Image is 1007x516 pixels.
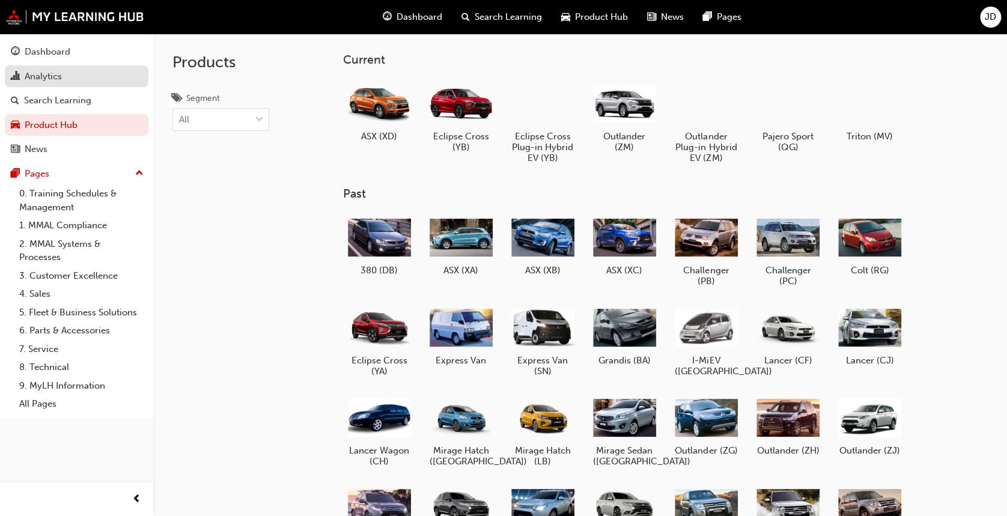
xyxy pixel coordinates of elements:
[373,5,452,29] a: guage-iconDashboard
[756,445,820,456] h5: Outlander (ZH)
[14,184,148,216] a: 0. Training Schedules & Management
[703,10,712,25] span: pages-icon
[14,358,148,377] a: 8. Technical
[430,265,493,276] h5: ASX (XA)
[397,10,442,24] span: Dashboard
[343,53,988,67] h3: Current
[511,445,574,467] h5: Mirage Hatch (LB)
[348,445,411,467] h5: Lancer Wagon (CH)
[475,10,542,24] span: Search Learning
[675,355,738,377] h5: I-MiEV ([GEOGRAPHIC_DATA])
[575,10,628,24] span: Product Hub
[637,5,693,29] a: news-iconNews
[833,391,905,461] a: Outlander (ZJ)
[5,90,148,112] a: Search Learning
[25,45,70,59] div: Dashboard
[425,391,497,472] a: Mirage Hatch ([GEOGRAPHIC_DATA])
[670,391,742,461] a: Outlander (ZG)
[430,445,493,467] h5: Mirage Hatch ([GEOGRAPHIC_DATA])
[5,38,148,163] button: DashboardAnalyticsSearch LearningProduct HubNews
[833,211,905,281] a: Colt (RG)
[833,301,905,371] a: Lancer (CJ)
[507,391,579,472] a: Mirage Hatch (LB)
[343,391,415,472] a: Lancer Wagon (CH)
[507,76,579,168] a: Eclipse Cross Plug-in Hybrid EV (YB)
[985,10,996,24] span: JD
[693,5,751,29] a: pages-iconPages
[670,301,742,381] a: I-MiEV ([GEOGRAPHIC_DATA])
[11,169,20,180] span: pages-icon
[752,391,824,461] a: Outlander (ZH)
[430,131,493,153] h5: Eclipse Cross (YB)
[552,5,637,29] a: car-iconProduct Hub
[24,94,91,108] div: Search Learning
[588,301,660,371] a: Grandis (BA)
[593,265,656,276] h5: ASX (XC)
[135,166,144,181] span: up-icon
[343,76,415,146] a: ASX (XD)
[25,167,49,181] div: Pages
[348,131,411,142] h5: ASX (XD)
[425,211,497,281] a: ASX (XA)
[25,142,47,156] div: News
[25,70,62,83] div: Analytics
[425,76,497,157] a: Eclipse Cross (YB)
[752,301,824,371] a: Lancer (CF)
[838,131,901,142] h5: Triton (MV)
[452,5,552,29] a: search-iconSearch Learning
[14,395,148,413] a: All Pages
[588,211,660,281] a: ASX (XC)
[507,211,579,281] a: ASX (XB)
[838,355,901,366] h5: Lancer (CJ)
[833,76,905,146] a: Triton (MV)
[179,113,189,127] div: All
[838,265,901,276] h5: Colt (RG)
[756,355,820,366] h5: Lancer (CF)
[661,10,684,24] span: News
[5,114,148,136] a: Product Hub
[593,131,656,153] h5: Outlander (ZM)
[588,391,660,472] a: Mirage Sedan ([GEOGRAPHIC_DATA])
[255,112,264,128] span: down-icon
[647,10,656,25] span: news-icon
[507,301,579,381] a: Express Van (SN)
[980,7,1001,28] button: JD
[5,163,148,185] button: Pages
[383,10,392,25] span: guage-icon
[675,265,738,287] h5: Challenger (PB)
[588,76,660,157] a: Outlander (ZM)
[14,285,148,303] a: 4. Sales
[14,235,148,267] a: 2. MMAL Systems & Processes
[14,267,148,285] a: 3. Customer Excellence
[343,301,415,381] a: Eclipse Cross (YA)
[593,355,656,366] h5: Grandis (BA)
[756,131,820,153] h5: Pajero Sport (QG)
[172,53,269,72] h2: Products
[675,131,738,163] h5: Outlander Plug-in Hybrid EV (ZM)
[430,355,493,366] h5: Express Van
[5,138,148,160] a: News
[511,355,574,377] h5: Express Van (SN)
[461,10,470,25] span: search-icon
[561,10,570,25] span: car-icon
[670,211,742,291] a: Challenger (PB)
[14,340,148,359] a: 7. Service
[11,47,20,58] span: guage-icon
[14,303,148,322] a: 5. Fleet & Business Solutions
[348,265,411,276] h5: 380 (DB)
[838,445,901,456] h5: Outlander (ZJ)
[14,321,148,340] a: 6. Parts & Accessories
[670,76,742,168] a: Outlander Plug-in Hybrid EV (ZM)
[14,216,148,235] a: 1. MMAL Compliance
[6,9,144,25] img: mmal
[752,211,824,291] a: Challenger (PC)
[186,93,220,105] div: Segment
[11,96,19,106] span: search-icon
[14,377,148,395] a: 9. MyLH Information
[11,71,20,82] span: chart-icon
[348,355,411,377] h5: Eclipse Cross (YA)
[5,41,148,63] a: Dashboard
[752,76,824,157] a: Pajero Sport (QG)
[11,144,20,155] span: news-icon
